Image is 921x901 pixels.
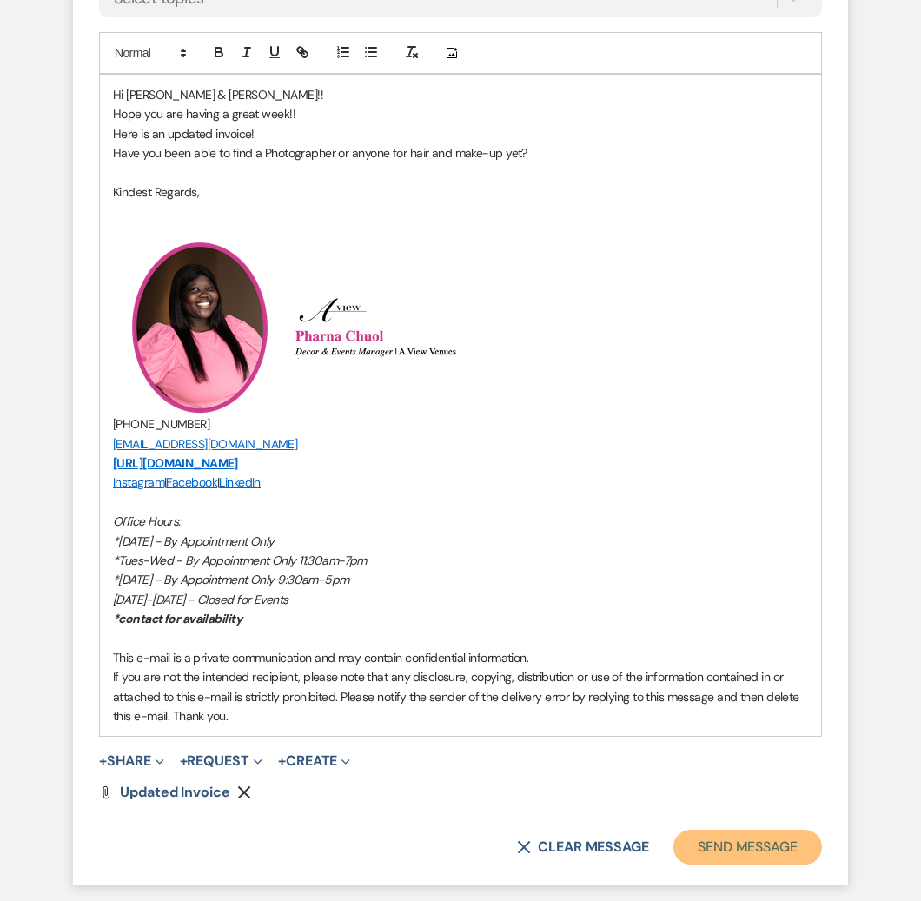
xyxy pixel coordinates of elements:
[113,182,808,202] p: Kindest Regards,
[517,840,649,854] button: Clear message
[113,241,287,414] img: PC .png
[113,474,164,490] a: Instagram
[219,474,261,490] a: LinkedIn
[113,436,297,452] a: [EMAIL_ADDRESS][DOMAIN_NAME]
[113,104,808,123] p: Hope you are having a great week!!
[673,830,822,865] button: Send Message
[113,124,808,143] p: Here is an updated invoice!
[180,754,262,768] button: Request
[113,650,528,666] span: This e-mail is a private communication and may contain confidential information.
[289,296,482,359] img: Screenshot 2025-04-02 at 3.30.15 PM.png
[113,592,288,607] em: [DATE]-[DATE] - Closed for Events
[278,754,286,768] span: +
[120,783,230,801] span: Updated invoice
[113,611,242,626] em: *contact for availability
[120,785,230,799] a: Updated invoice
[166,474,217,490] a: Facebook
[113,669,802,724] span: If you are not the intended recipient, please note that any disclosure, copying, distribution or ...
[99,754,164,768] button: Share
[99,754,107,768] span: +
[278,754,350,768] button: Create
[113,572,349,587] em: *[DATE] - By Appointment Only 9:30am-5pm
[113,455,238,471] a: [URL][DOMAIN_NAME]
[113,143,808,162] p: Have you been able to find a Photographer or anyone for hair and make-up yet?
[180,754,188,768] span: +
[113,553,367,568] em: *Tues-Wed - By Appointment Only 11:30am-7pm
[113,513,181,529] em: Office Hours:
[113,533,275,549] em: *[DATE] - By Appointment Only
[113,416,209,432] span: [PHONE_NUMBER]
[164,474,166,490] span: |
[113,85,808,104] p: Hi [PERSON_NAME] & [PERSON_NAME]!!
[217,474,219,490] span: |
